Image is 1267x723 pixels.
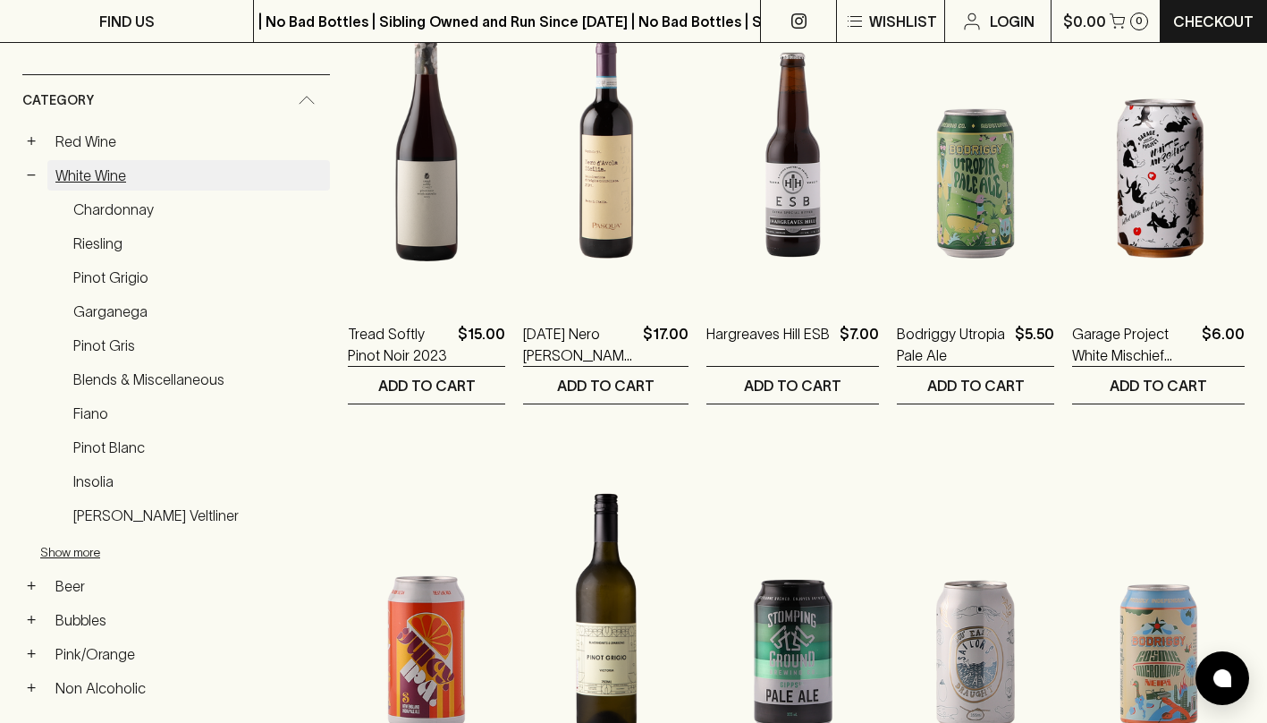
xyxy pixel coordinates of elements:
[1063,11,1106,32] p: $0.00
[65,432,330,463] a: Pinot Blanc
[458,323,505,366] p: $15.00
[706,367,879,404] button: ADD TO CART
[990,11,1035,32] p: Login
[99,11,155,32] p: FIND US
[643,323,688,366] p: $17.00
[744,375,841,396] p: ADD TO CART
[523,367,688,404] button: ADD TO CART
[897,323,1008,366] a: Bodriggy Utropia Pale Ale
[378,375,476,396] p: ADD TO CART
[65,262,330,293] a: Pinot Grigio
[65,500,330,531] a: [PERSON_NAME] Veltliner
[348,323,451,366] a: Tread Softly Pinot Noir 2023
[65,194,330,225] a: Chardonnay
[1015,323,1054,366] p: $5.50
[22,75,330,126] div: Category
[22,645,40,663] button: +
[65,330,330,361] a: Pinot Gris
[22,611,40,629] button: +
[65,466,330,497] a: Insolia
[1072,323,1195,366] a: Garage Project White Mischief Sour Ale
[1173,11,1254,32] p: Checkout
[1202,323,1245,366] p: $6.00
[65,364,330,395] a: Blends & Miscellaneous
[47,605,330,635] a: Bubbles
[65,296,330,327] a: Garganega
[840,323,879,366] p: $7.00
[927,375,1025,396] p: ADD TO CART
[1110,375,1207,396] p: ADD TO CART
[22,679,40,697] button: +
[47,571,330,601] a: Beer
[557,375,655,396] p: ADD TO CART
[22,166,40,184] button: −
[348,367,505,404] button: ADD TO CART
[22,132,40,150] button: +
[1072,367,1245,404] button: ADD TO CART
[65,228,330,259] a: Riesling
[897,367,1054,404] button: ADD TO CART
[22,89,94,112] span: Category
[869,11,937,32] p: Wishlist
[706,323,830,366] a: Hargreaves Hill ESB
[523,323,636,366] a: [DATE] Nero [PERSON_NAME] 2023
[1213,669,1231,687] img: bubble-icon
[47,673,330,703] a: Non Alcoholic
[1136,16,1143,26] p: 0
[40,534,275,571] button: Show more
[65,398,330,429] a: Fiano
[47,126,330,157] a: Red Wine
[22,577,40,595] button: +
[47,160,330,191] a: White Wine
[47,639,330,669] a: Pink/Orange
